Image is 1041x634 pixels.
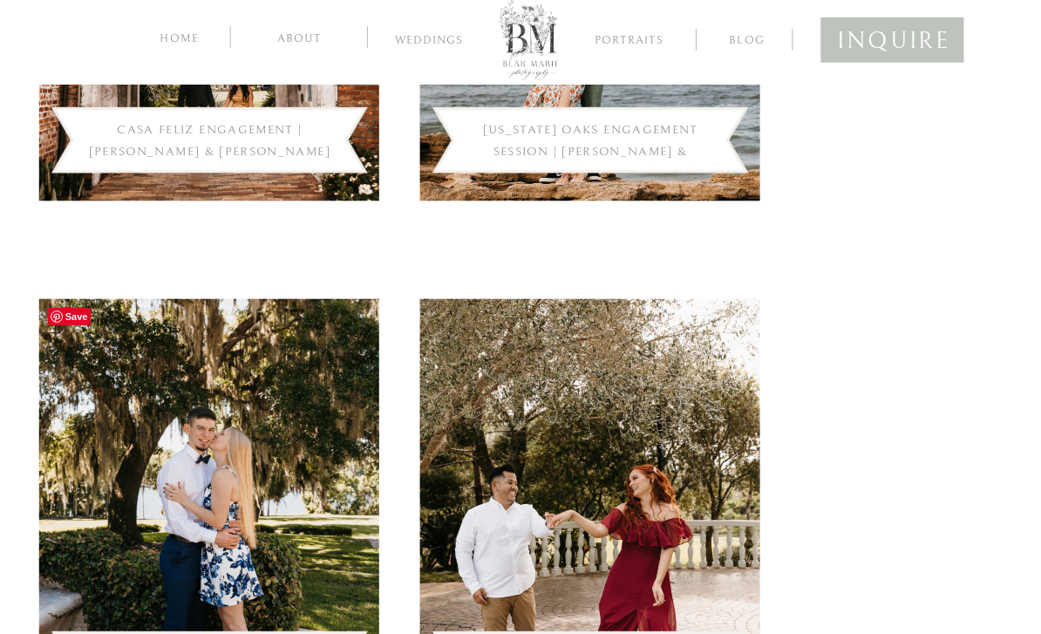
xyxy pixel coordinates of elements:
[89,123,330,159] a: Casa Feliz Engagement | [PERSON_NAME] & [PERSON_NAME]
[837,20,947,54] a: inquire
[588,34,671,50] a: Portraits
[156,29,203,45] a: home
[483,123,698,181] a: [US_STATE] Oaks Engagement Session | [PERSON_NAME] & [PERSON_NAME]
[258,29,341,45] a: about
[48,308,92,325] span: Save
[383,34,475,51] a: Weddings
[713,31,781,47] a: blog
